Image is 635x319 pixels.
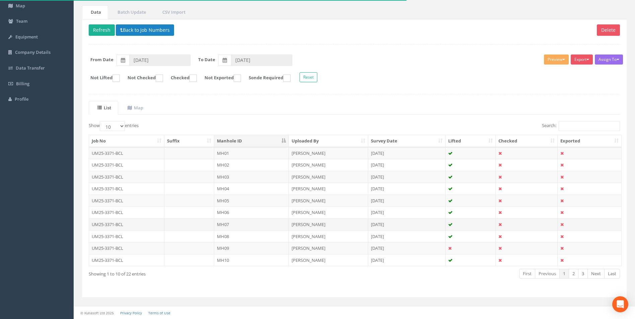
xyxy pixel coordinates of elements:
td: MH03 [214,171,289,183]
span: Map [16,3,25,9]
td: UM25-3371-BCL [89,230,164,242]
a: Map [119,101,150,115]
a: CSV Import [154,5,192,19]
label: Not Exported [198,75,241,82]
td: UM25-3371-BCL [89,195,164,207]
td: [DATE] [368,242,446,254]
td: [DATE] [368,195,446,207]
td: [PERSON_NAME] [289,254,368,266]
td: UM25-3371-BCL [89,171,164,183]
td: UM25-3371-BCL [89,242,164,254]
span: Team [16,18,27,24]
td: MH04 [214,183,289,195]
td: [PERSON_NAME] [289,195,368,207]
td: [PERSON_NAME] [289,159,368,171]
label: To Date [198,57,215,63]
a: Data [82,5,108,19]
th: Lifted: activate to sort column ascending [446,135,496,147]
td: [PERSON_NAME] [289,183,368,195]
td: MH05 [214,195,289,207]
button: Back to Job Numbers [116,24,174,36]
a: Next [587,269,605,279]
th: Job No: activate to sort column ascending [89,135,164,147]
td: [DATE] [368,171,446,183]
td: MH07 [214,218,289,230]
span: Profile [15,96,28,102]
td: [DATE] [368,254,446,266]
label: Not Checked [121,75,163,82]
span: Data Transfer [16,65,45,71]
input: Search: [559,121,620,131]
div: Showing 1 to 10 of 22 entries [89,268,304,277]
a: Batch Update [109,5,153,19]
th: Suffix: activate to sort column ascending [164,135,215,147]
uib-tab-heading: Map [128,105,143,111]
td: [DATE] [368,218,446,230]
uib-tab-heading: List [97,105,111,111]
label: From Date [90,57,113,63]
th: Checked: activate to sort column ascending [496,135,558,147]
td: UM25-3371-BCL [89,254,164,266]
td: MH01 [214,147,289,159]
td: [PERSON_NAME] [289,206,368,218]
span: Equipment [15,34,38,40]
label: Show entries [89,121,139,131]
td: [PERSON_NAME] [289,171,368,183]
td: [PERSON_NAME] [289,218,368,230]
td: MH10 [214,254,289,266]
input: To Date [231,55,292,66]
a: Previous [535,269,560,279]
th: Exported: activate to sort column ascending [558,135,621,147]
button: Refresh [89,24,115,36]
td: UM25-3371-BCL [89,147,164,159]
td: [PERSON_NAME] [289,242,368,254]
label: Not Lifted [84,75,120,82]
td: MH08 [214,230,289,242]
input: From Date [129,55,190,66]
td: [DATE] [368,230,446,242]
button: Assign To [595,55,623,65]
a: 2 [569,269,578,279]
span: Company Details [15,49,51,55]
td: MH09 [214,242,289,254]
th: Manhole ID: activate to sort column descending [214,135,289,147]
a: 3 [578,269,588,279]
div: Open Intercom Messenger [612,296,628,312]
td: UM25-3371-BCL [89,183,164,195]
td: [DATE] [368,183,446,195]
td: UM25-3371-BCL [89,218,164,230]
a: Privacy Policy [120,311,142,315]
td: UM25-3371-BCL [89,206,164,218]
a: List [89,101,118,115]
label: Checked [164,75,197,82]
a: First [519,269,535,279]
a: Terms of Use [148,311,170,315]
td: MH02 [214,159,289,171]
td: [DATE] [368,159,446,171]
td: MH06 [214,206,289,218]
button: Preview [544,55,569,65]
label: Sonde Required [242,75,291,82]
span: Billing [16,81,29,87]
td: [PERSON_NAME] [289,230,368,242]
select: Showentries [100,121,125,131]
button: Reset [300,72,317,82]
label: Search: [542,121,620,131]
a: 1 [559,269,569,279]
td: [PERSON_NAME] [289,147,368,159]
td: [DATE] [368,206,446,218]
button: Delete [597,24,620,36]
th: Uploaded By: activate to sort column ascending [289,135,368,147]
th: Survey Date: activate to sort column ascending [368,135,446,147]
a: Last [604,269,620,279]
small: © Kullasoft Ltd 2025 [80,311,114,315]
td: UM25-3371-BCL [89,159,164,171]
td: [DATE] [368,147,446,159]
button: Export [571,55,593,65]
